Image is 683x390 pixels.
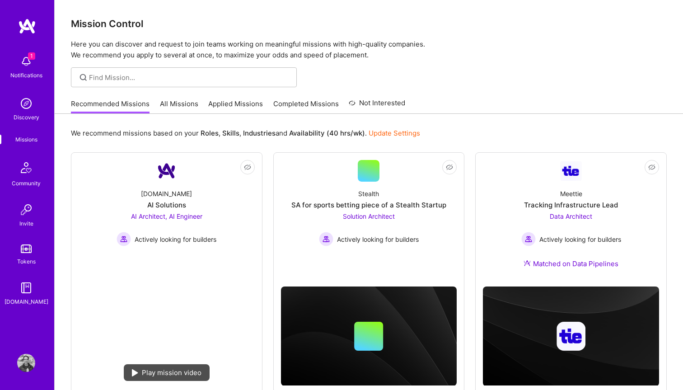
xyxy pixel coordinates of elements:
span: Actively looking for builders [135,235,216,244]
img: guide book [17,297,35,315]
img: cover [281,287,457,386]
img: Company Logo [560,161,582,181]
img: Actively looking for builders [521,232,536,246]
span: 1 [28,52,35,60]
b: Roles [201,129,219,137]
span: Data Architect [550,212,592,220]
b: Industries [243,129,276,137]
div: Matched on Data Pipelines [524,259,618,268]
span: Actively looking for builders [337,235,419,244]
a: Recommended Missions [71,99,150,114]
a: User Avatar [15,354,37,372]
div: Missions [15,153,37,162]
a: StealthSA for sports betting piece of a Stealth StartupSolution Architect Actively looking for bu... [281,160,457,269]
img: No Mission [79,287,255,385]
div: [DOMAIN_NAME] [5,315,48,324]
i: icon SearchGrey [78,72,89,83]
img: teamwork [17,135,35,153]
img: User Avatar [17,354,35,372]
input: Find Mission... [89,73,290,82]
b: Skills [222,129,239,137]
h3: Mission Control [71,18,667,29]
img: Actively looking for builders [319,232,333,246]
img: cover [483,287,659,386]
a: Applied Missions [208,99,263,114]
div: Community [12,197,41,206]
span: Solution Architect [343,212,395,220]
img: play [132,369,138,376]
p: We recommend missions based on your , , and . [71,128,420,138]
img: Invite [17,219,35,237]
a: Not Interested [349,98,405,114]
b: Availability (40 hrs/wk) [289,129,365,137]
a: Update Settings [369,129,420,137]
div: [DOMAIN_NAME] [141,189,192,198]
i: icon EyeClosed [648,164,655,171]
div: Discovery [14,113,39,122]
a: Company LogoMeettieTracking Infrastructure LeadData Architect Actively looking for buildersActive... [483,160,659,279]
a: All Missions [160,99,198,114]
a: Company Logo[DOMAIN_NAME]AI SolutionsAI Architect, AI Engineer Actively looking for buildersActiv... [79,160,255,279]
img: tokens [21,263,32,271]
div: SA for sports betting piece of a Stealth Startup [291,200,446,210]
div: Stealth [358,189,379,198]
a: Completed Missions [273,99,339,114]
img: Community [15,175,37,197]
div: AI Solutions [147,200,186,210]
img: Company logo [557,322,585,351]
i: icon EyeClosed [446,164,453,171]
span: Actively looking for builders [539,235,621,244]
div: Play mission video [124,364,210,381]
img: logo [18,18,36,34]
i: icon EyeClosed [244,164,251,171]
div: Meettie [560,189,582,198]
div: Tracking Infrastructure Lead [524,200,618,210]
img: discovery [17,94,35,113]
img: Actively looking for builders [117,232,131,246]
div: Tokens [17,275,36,284]
img: Company Logo [156,160,178,182]
div: Notifications [10,70,42,80]
img: Ateam Purple Icon [524,259,531,267]
span: AI Architect, AI Engineer [131,212,202,220]
div: Invite [19,237,33,246]
p: Here you can discover and request to join teams working on meaningful missions with high-quality ... [71,39,667,61]
img: bell [17,52,35,70]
